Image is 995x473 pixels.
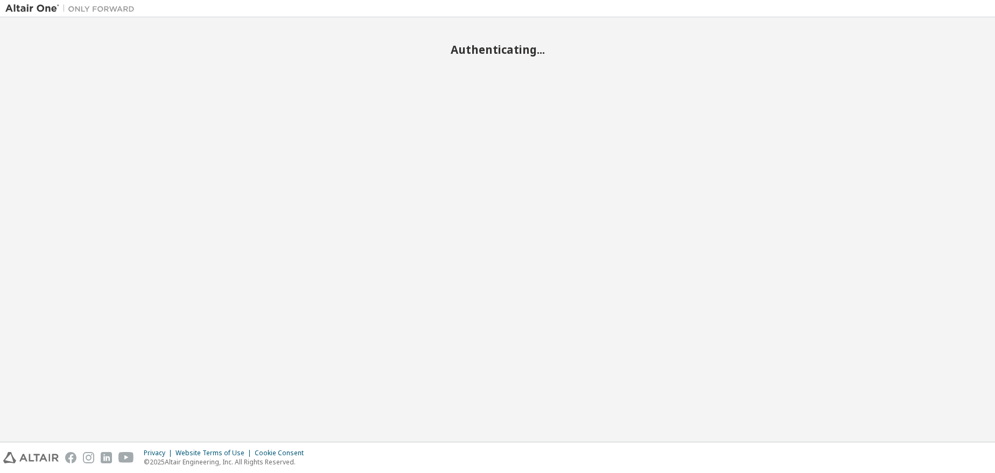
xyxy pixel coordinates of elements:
p: © 2025 Altair Engineering, Inc. All Rights Reserved. [144,457,310,467]
div: Privacy [144,449,176,457]
div: Website Terms of Use [176,449,255,457]
img: instagram.svg [83,452,94,463]
img: altair_logo.svg [3,452,59,463]
img: linkedin.svg [101,452,112,463]
h2: Authenticating... [5,43,990,57]
img: facebook.svg [65,452,76,463]
img: youtube.svg [118,452,134,463]
img: Altair One [5,3,140,14]
div: Cookie Consent [255,449,310,457]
